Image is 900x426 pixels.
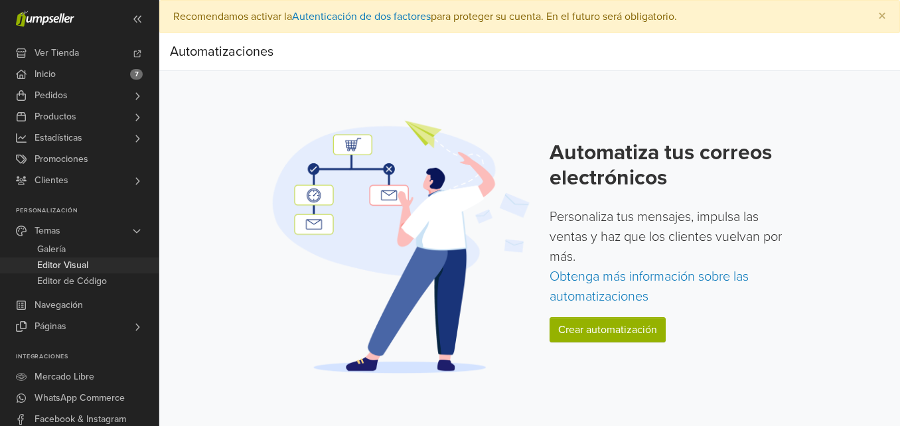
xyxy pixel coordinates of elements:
[268,119,534,374] img: Automation
[35,295,83,316] span: Navegación
[35,149,88,170] span: Promociones
[37,273,107,289] span: Editor de Código
[35,42,79,64] span: Ver Tienda
[865,1,899,33] button: Close
[35,316,66,337] span: Páginas
[16,353,159,361] p: Integraciones
[292,10,431,23] a: Autenticación de dos factores
[35,366,94,388] span: Mercado Libre
[170,38,273,65] div: Automatizaciones
[35,388,125,409] span: WhatsApp Commerce
[37,242,66,257] span: Galería
[35,64,56,85] span: Inicio
[550,207,792,307] p: Personaliza tus mensajes, impulsa las ventas y haz que los clientes vuelvan por más.
[35,170,68,191] span: Clientes
[35,85,68,106] span: Pedidos
[550,317,666,342] a: Crear automatización
[16,207,159,215] p: Personalización
[35,106,76,127] span: Productos
[35,220,60,242] span: Temas
[550,140,792,191] h2: Automatiza tus correos electrónicos
[37,257,88,273] span: Editor Visual
[550,269,749,305] a: Obtenga más información sobre las automatizaciones
[35,127,82,149] span: Estadísticas
[130,69,143,80] span: 7
[878,7,886,26] span: ×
